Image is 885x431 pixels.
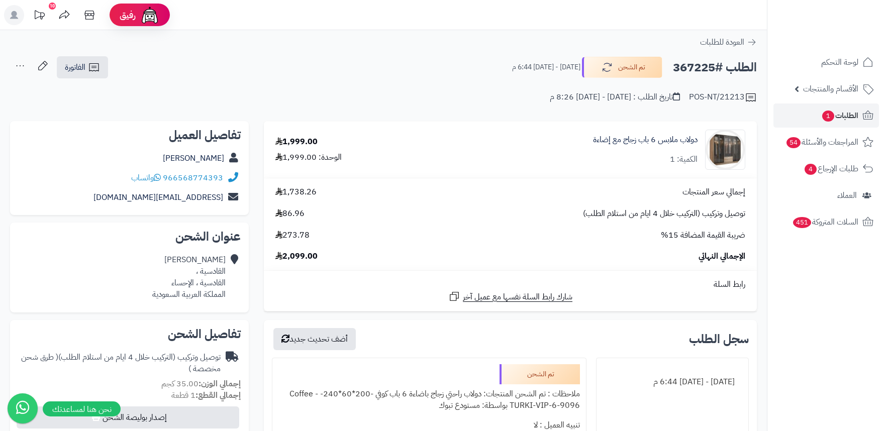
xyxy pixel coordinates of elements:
button: أضف تحديث جديد [273,328,356,350]
h3: سجل الطلب [689,333,749,345]
img: ai-face.png [140,5,160,25]
div: رابط السلة [268,279,753,290]
span: 1,738.26 [275,186,317,198]
span: طلبات الإرجاع [804,162,858,176]
div: ملاحظات : تم الشحن المنتجات: دولاب راحتي زجاج باضاءة 6 باب كوفي -200*60*240- Coffee -TURKI-VIP-6-... [278,384,580,415]
a: العملاء [773,183,879,207]
span: رفيق [120,9,136,21]
span: 2,099.00 [275,251,318,262]
span: 54 [786,137,801,148]
a: السلات المتروكة451 [773,210,879,234]
span: السلات المتروكة [792,215,858,229]
h2: تفاصيل العميل [18,129,241,141]
span: العودة للطلبات [700,36,744,48]
a: [EMAIL_ADDRESS][DOMAIN_NAME] [93,191,223,203]
span: لوحة التحكم [821,55,858,69]
span: 1 [822,111,834,122]
img: logo-2.png [817,28,875,49]
span: الفاتورة [65,61,85,73]
a: 966568774393 [163,172,223,184]
span: العملاء [837,188,857,202]
a: شارك رابط السلة نفسها مع عميل آخر [448,290,572,303]
h2: تفاصيل الشحن [18,328,241,340]
a: المراجعات والأسئلة54 [773,130,879,154]
a: تحديثات المنصة [27,5,52,28]
span: الأقسام والمنتجات [803,82,858,96]
div: تاريخ الطلب : [DATE] - [DATE] 8:26 م [550,91,680,103]
a: دولاب ملابس 6 باب زجاج مع إضاءة [593,134,698,146]
a: لوحة التحكم [773,50,879,74]
span: توصيل وتركيب (التركيب خلال 4 ايام من استلام الطلب) [583,208,745,220]
h2: عنوان الشحن [18,231,241,243]
small: 1 قطعة [171,389,241,401]
span: المراجعات والأسئلة [785,135,858,149]
div: الكمية: 1 [670,154,698,165]
strong: إجمالي الوزن: [199,378,241,390]
small: [DATE] - [DATE] 6:44 م [512,62,580,72]
div: [PERSON_NAME] القادسية ، القادسية ، الإحساء المملكة العربية السعودية [152,254,226,300]
a: الطلبات1 [773,103,879,128]
span: إجمالي سعر المنتجات [682,186,745,198]
img: 1742132665-110103010023.1-90x90.jpg [706,130,745,170]
span: ضريبة القيمة المضافة 15% [661,230,745,241]
div: توصيل وتركيب (التركيب خلال 4 ايام من استلام الطلب) [18,352,221,375]
h2: الطلب #367225 [673,57,757,78]
strong: إجمالي القطع: [195,389,241,401]
span: 86.96 [275,208,305,220]
a: الفاتورة [57,56,108,78]
button: إصدار بوليصة الشحن [17,406,239,428]
button: تم الشحن [582,57,662,78]
div: 1,999.00 [275,136,318,148]
span: 273.78 [275,230,310,241]
span: 451 [793,217,811,228]
div: الوحدة: 1,999.00 [275,152,342,163]
div: 10 [49,3,56,10]
span: ( طرق شحن مخصصة ) [21,351,221,375]
div: تم الشحن [500,364,580,384]
span: الإجمالي النهائي [699,251,745,262]
a: [PERSON_NAME] [163,152,224,164]
a: العودة للطلبات [700,36,757,48]
small: 35.00 كجم [161,378,241,390]
span: شارك رابط السلة نفسها مع عميل آخر [463,291,572,303]
div: [DATE] - [DATE] 6:44 م [603,372,742,392]
span: الطلبات [821,109,858,123]
a: واتساب [131,172,161,184]
span: 4 [805,164,817,175]
a: طلبات الإرجاع4 [773,157,879,181]
div: POS-NT/21213 [689,91,757,103]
